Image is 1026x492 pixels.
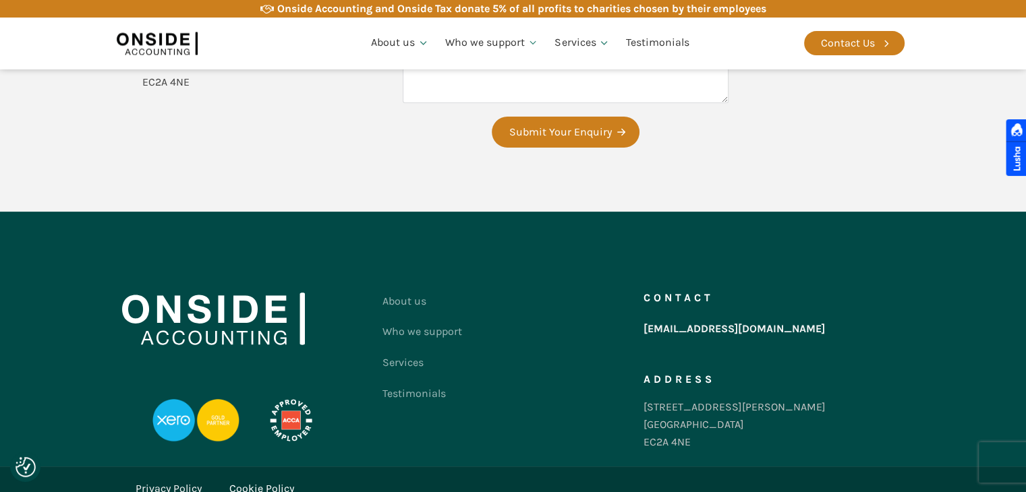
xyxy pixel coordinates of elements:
[382,316,462,347] a: Who we support
[644,317,825,341] a: [EMAIL_ADDRESS][DOMAIN_NAME]
[821,34,875,52] div: Contact Us
[403,42,729,103] textarea: Nature of Enquiry
[16,457,36,477] img: Revisit consent button
[382,378,462,409] a: Testimonials
[644,293,714,303] h5: Contact
[117,28,198,59] img: Onside Accounting
[382,347,462,378] a: Services
[382,286,462,317] a: About us
[618,20,697,66] a: Testimonials
[437,20,547,66] a: Who we support
[16,457,36,477] button: Consent Preferences
[546,20,618,66] a: Services
[363,20,437,66] a: About us
[492,117,639,148] button: Submit Your Enquiry
[253,399,329,442] img: APPROVED-EMPLOYER-PROFESSIONAL-DEVELOPMENT-REVERSED_LOGO
[122,293,305,345] img: Onside Accounting
[804,31,905,55] a: Contact Us
[644,398,826,450] div: [STREET_ADDRESS][PERSON_NAME] [GEOGRAPHIC_DATA] EC2A 4NE
[644,374,715,385] h5: Address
